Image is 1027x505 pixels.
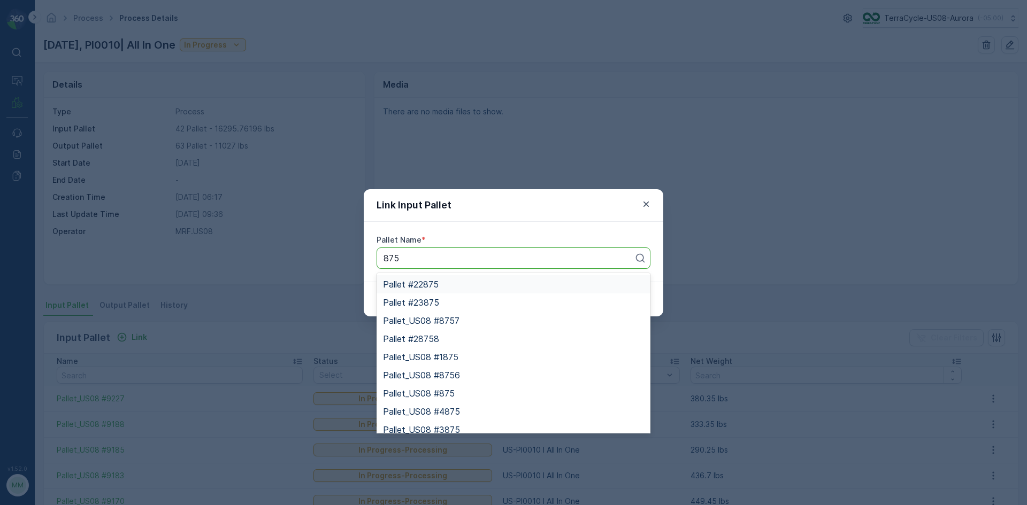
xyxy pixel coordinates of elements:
span: Pallet #28758 [383,334,439,344]
span: Pallet_US08 #4875 [383,407,460,416]
span: Pallet_US08 #875 [383,389,455,398]
span: Pallet_US08 #1875 [383,352,458,362]
span: Pallet #22875 [383,279,439,289]
span: Pallet_US08 #3875 [383,425,460,434]
label: Pallet Name [377,235,421,244]
span: Pallet_US08 #8757 [383,316,459,325]
p: Link Input Pallet [377,198,451,213]
span: Pallet #23875 [383,298,439,307]
span: Pallet_US08 #8756 [383,370,460,380]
